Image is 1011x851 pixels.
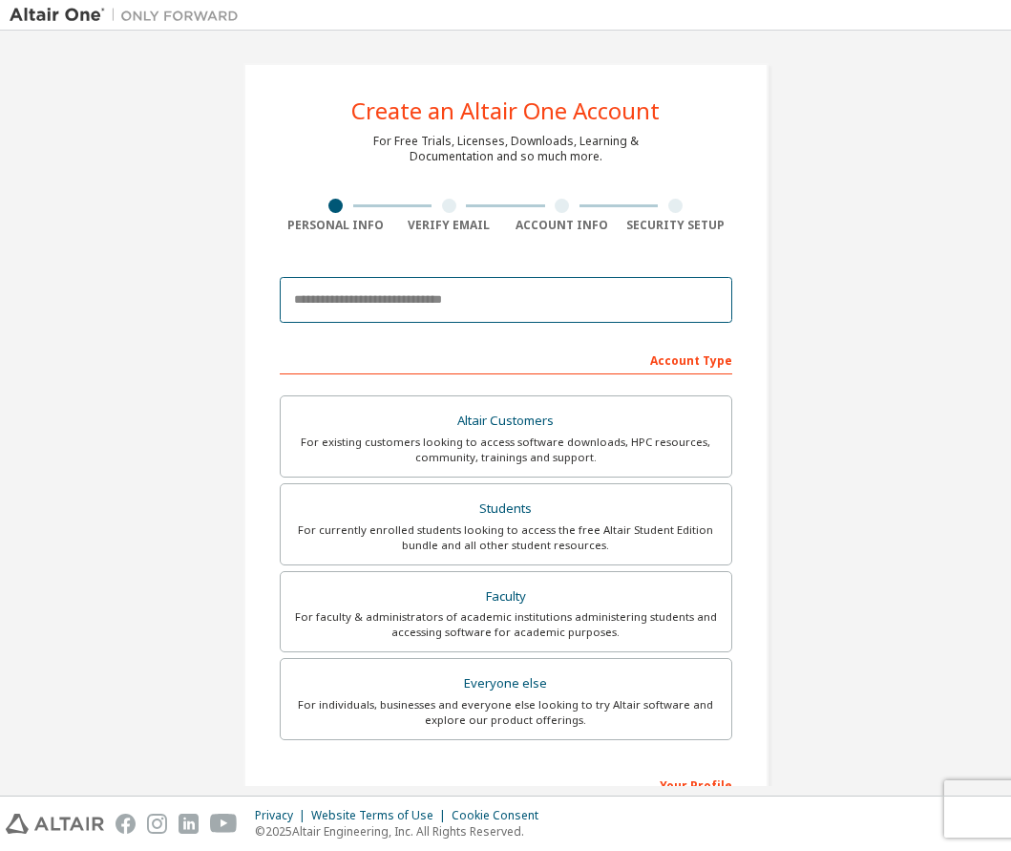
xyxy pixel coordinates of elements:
[292,522,720,553] div: For currently enrolled students looking to access the free Altair Student Edition bundle and all ...
[280,344,732,374] div: Account Type
[292,697,720,728] div: For individuals, businesses and everyone else looking to try Altair software and explore our prod...
[292,609,720,640] div: For faculty & administrators of academic institutions administering students and accessing softwa...
[116,814,136,834] img: facebook.svg
[292,435,720,465] div: For existing customers looking to access software downloads, HPC resources, community, trainings ...
[255,808,311,823] div: Privacy
[280,769,732,799] div: Your Profile
[311,808,452,823] div: Website Terms of Use
[280,218,393,233] div: Personal Info
[351,99,660,122] div: Create an Altair One Account
[619,218,732,233] div: Security Setup
[452,808,550,823] div: Cookie Consent
[210,814,238,834] img: youtube.svg
[6,814,104,834] img: altair_logo.svg
[292,496,720,522] div: Students
[392,218,506,233] div: Verify Email
[292,408,720,435] div: Altair Customers
[373,134,639,164] div: For Free Trials, Licenses, Downloads, Learning & Documentation and so much more.
[147,814,167,834] img: instagram.svg
[255,823,550,840] p: © 2025 Altair Engineering, Inc. All Rights Reserved.
[179,814,199,834] img: linkedin.svg
[292,670,720,697] div: Everyone else
[10,6,248,25] img: Altair One
[292,584,720,610] div: Faculty
[506,218,620,233] div: Account Info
